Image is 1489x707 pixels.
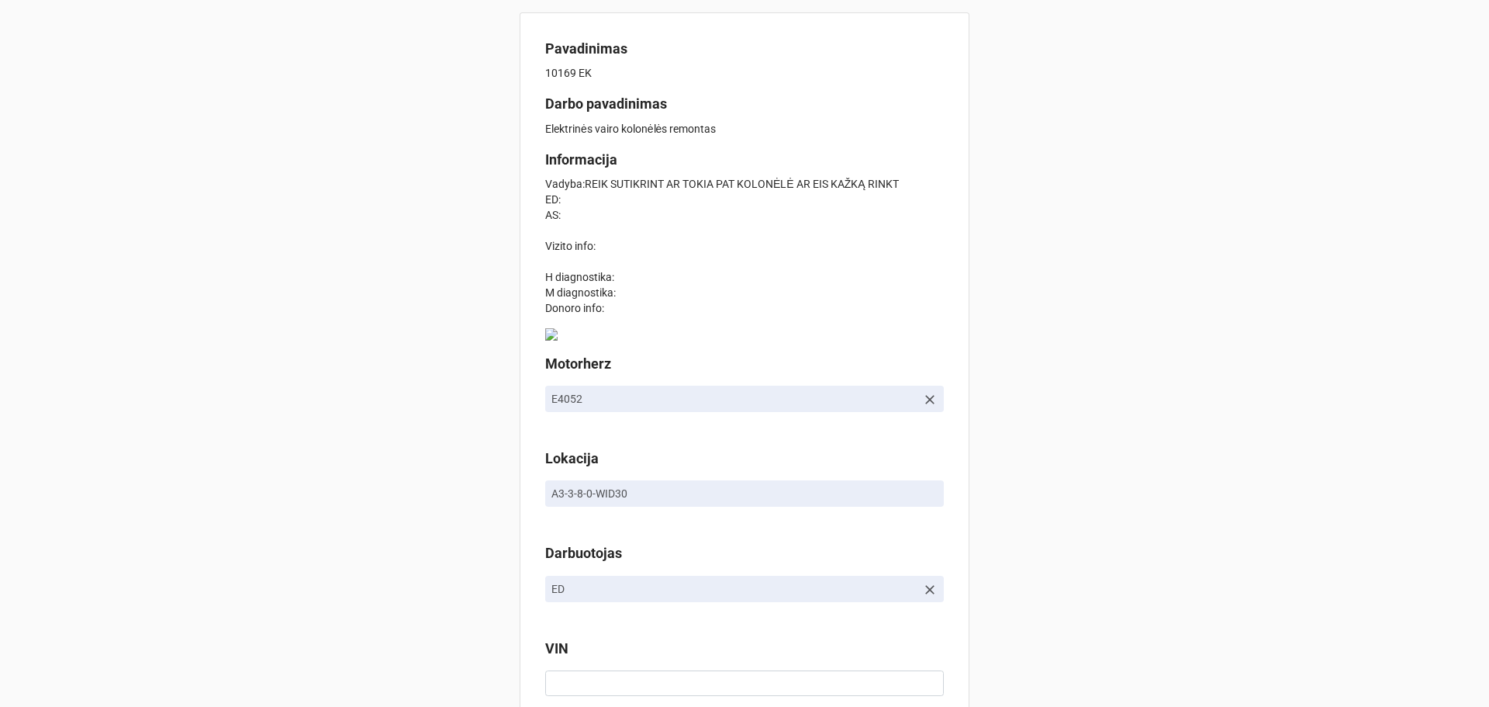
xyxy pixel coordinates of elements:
[551,486,938,501] p: A3-3-8-0-WID30
[545,40,627,57] b: Pavadinimas
[545,542,622,564] label: Darbuotojas
[545,638,568,660] label: VIN
[551,581,916,597] p: ED
[545,151,617,168] b: Informacija
[545,386,944,412] a: E4052
[545,448,599,470] label: Lokacija
[545,121,944,137] p: Elektrinės vairo kolonėlės remontas
[545,65,944,81] p: 10169 EK
[545,176,944,316] p: Vadyba:REIK SUTIKRINT AR TOKIA PAT KOLONĖLĖ AR EIS KAŽKĄ RINKT ED: AS: Vizito info: H diagnostika...
[551,391,916,407] p: E4052
[545,328,558,341] img: banys.evaldas@gmail.com
[545,353,611,375] label: Motorherz
[545,95,667,112] b: Darbo pavadinimas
